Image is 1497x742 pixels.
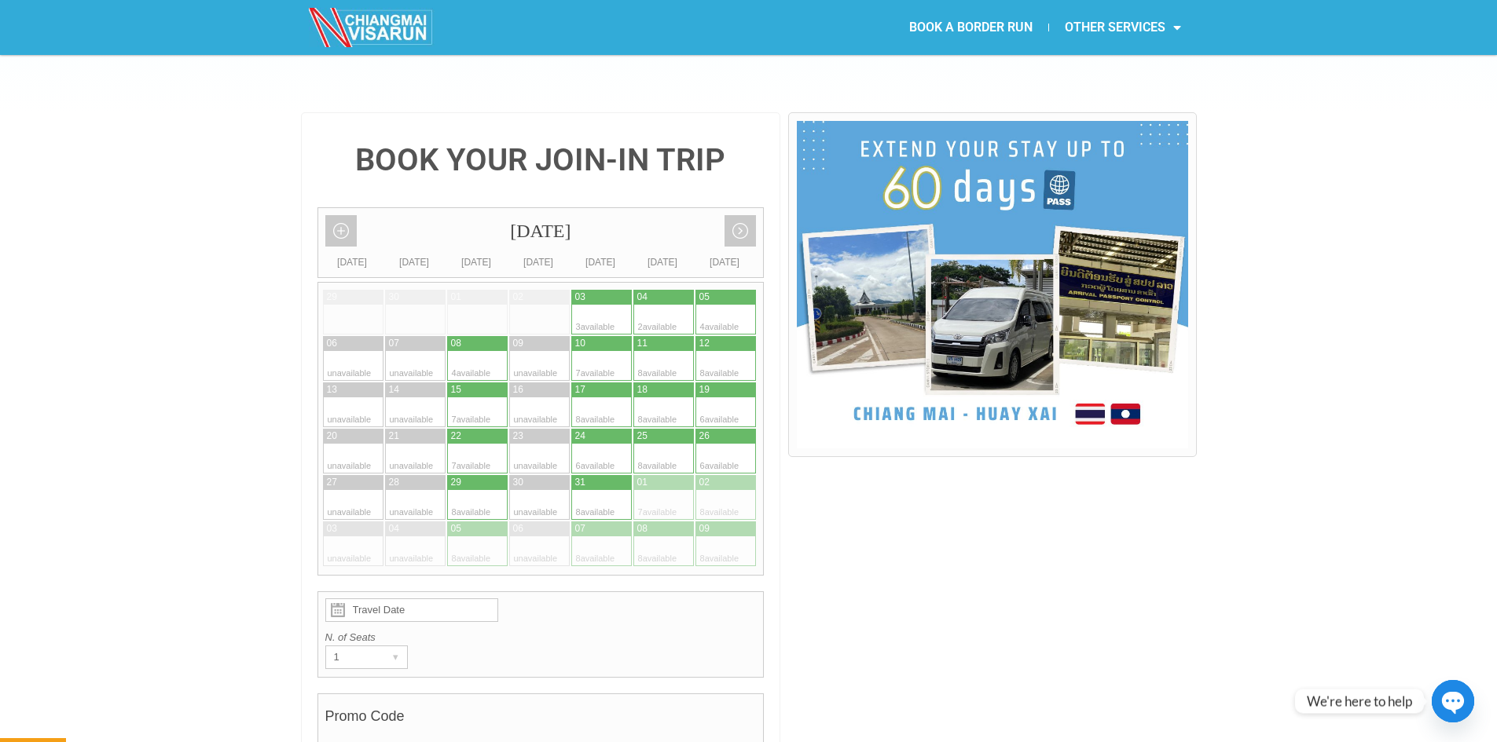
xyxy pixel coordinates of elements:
[694,254,756,270] div: [DATE]
[699,291,710,304] div: 05
[575,291,585,304] div: 03
[699,429,710,443] div: 26
[326,646,377,668] div: 1
[513,522,523,535] div: 06
[575,337,585,350] div: 10
[699,476,710,489] div: 02
[632,254,694,270] div: [DATE]
[513,476,523,489] div: 30
[389,291,399,304] div: 30
[575,476,585,489] div: 31
[637,429,648,443] div: 25
[327,429,337,443] div: 20
[325,630,757,645] label: N. of Seats
[575,383,585,397] div: 17
[318,208,764,254] div: [DATE]
[699,337,710,350] div: 12
[513,337,523,350] div: 09
[389,429,399,443] div: 21
[637,522,648,535] div: 08
[451,429,461,443] div: 22
[327,337,337,350] div: 06
[385,646,407,668] div: ▾
[637,291,648,304] div: 04
[327,291,337,304] div: 29
[383,254,446,270] div: [DATE]
[327,383,337,397] div: 13
[321,254,383,270] div: [DATE]
[699,522,710,535] div: 09
[513,291,523,304] div: 02
[513,383,523,397] div: 16
[325,700,757,740] h4: Promo Code
[451,291,461,304] div: 01
[389,383,399,397] div: 14
[327,476,337,489] div: 27
[637,476,648,489] div: 01
[637,337,648,350] div: 11
[389,337,399,350] div: 07
[1049,9,1197,46] a: OTHER SERVICES
[327,522,337,535] div: 03
[508,254,570,270] div: [DATE]
[749,9,1197,46] nav: Menu
[451,383,461,397] div: 15
[637,383,648,397] div: 18
[513,429,523,443] div: 23
[317,144,765,176] h4: BOOK YOUR JOIN-IN TRIP
[575,429,585,443] div: 24
[575,522,585,535] div: 07
[699,383,710,397] div: 19
[451,476,461,489] div: 29
[451,522,461,535] div: 05
[570,254,632,270] div: [DATE]
[389,476,399,489] div: 28
[893,9,1048,46] a: BOOK A BORDER RUN
[451,337,461,350] div: 08
[389,522,399,535] div: 04
[446,254,508,270] div: [DATE]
